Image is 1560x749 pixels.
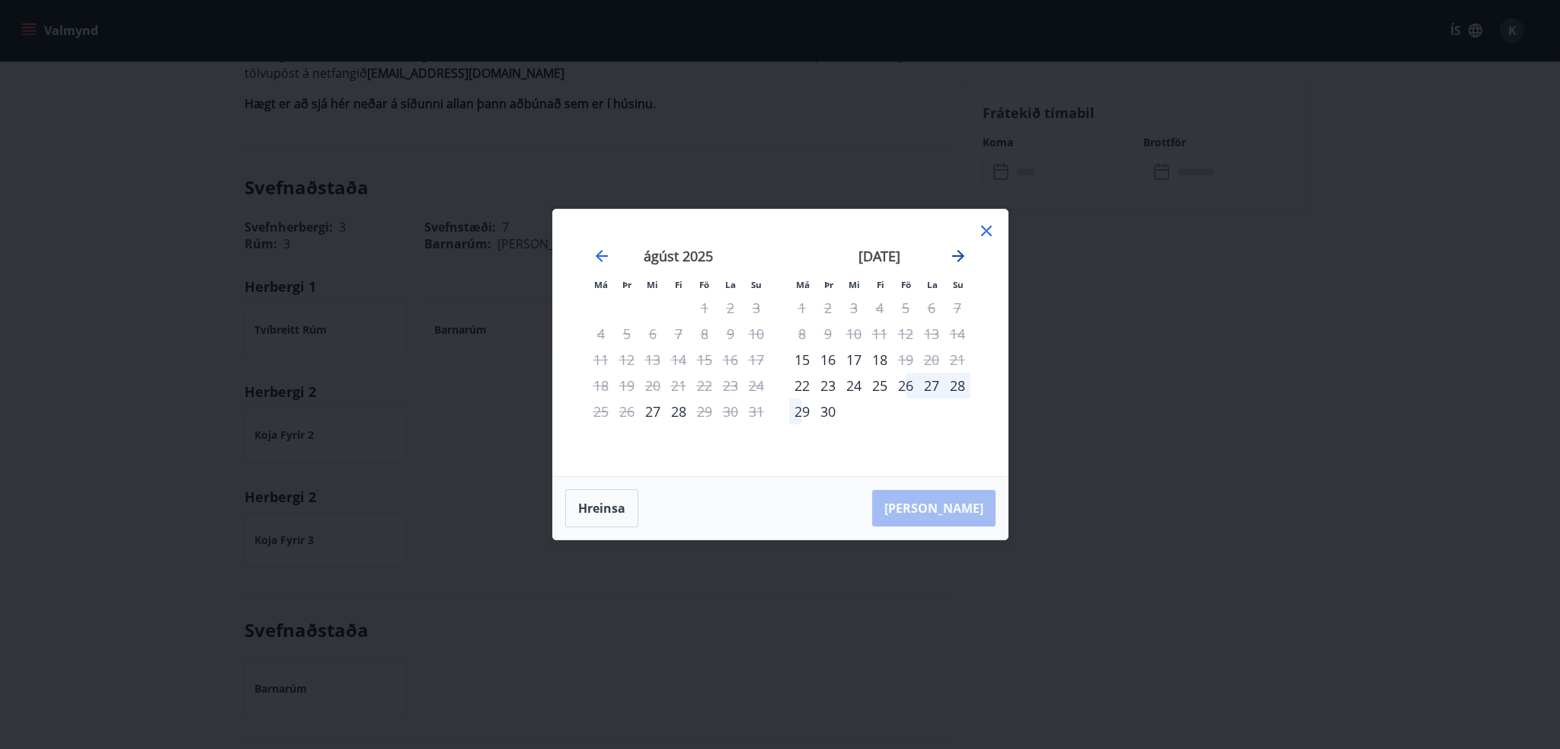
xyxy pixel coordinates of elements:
[743,399,769,424] td: Not available. sunnudagur, 31. ágúst 2025
[718,399,743,424] td: Not available. laugardagur, 30. ágúst 2025
[565,489,638,527] button: Hreinsa
[815,347,841,373] div: 16
[725,279,736,290] small: La
[647,279,658,290] small: Mi
[666,399,692,424] td: Choose fimmtudagur, 28. ágúst 2025 as your check-in date. It’s available.
[789,321,815,347] td: Not available. mánudagur, 8. september 2025
[789,295,815,321] td: Not available. mánudagur, 1. september 2025
[867,373,893,399] td: Choose fimmtudagur, 25. september 2025 as your check-in date. It’s available.
[796,279,810,290] small: Má
[919,373,945,399] td: Choose laugardagur, 27. september 2025 as your check-in date. It’s available.
[614,321,640,347] td: Not available. þriðjudagur, 5. ágúst 2025
[824,279,833,290] small: Þr
[919,295,945,321] td: Not available. laugardagur, 6. september 2025
[640,399,666,424] td: Choose miðvikudagur, 27. ágúst 2025 as your check-in date. It’s available.
[815,399,841,424] div: 30
[614,347,640,373] td: Not available. þriðjudagur, 12. ágúst 2025
[692,347,718,373] td: Not available. föstudagur, 15. ágúst 2025
[893,373,919,399] td: Choose föstudagur, 26. september 2025 as your check-in date. It’s available.
[841,373,867,399] td: Choose miðvikudagur, 24. september 2025 as your check-in date. It’s available.
[622,279,631,290] small: Þr
[666,321,692,347] td: Not available. fimmtudagur, 7. ágúst 2025
[945,373,970,399] div: 28
[666,347,692,373] td: Not available. fimmtudagur, 14. ágúst 2025
[640,399,666,424] div: Aðeins innritun í boði
[614,373,640,399] td: Not available. þriðjudagur, 19. ágúst 2025
[789,399,815,424] div: 29
[815,321,841,347] td: Not available. þriðjudagur, 9. september 2025
[718,295,743,321] td: Not available. laugardagur, 2. ágúst 2025
[945,321,970,347] td: Not available. sunnudagur, 14. september 2025
[841,347,867,373] div: 17
[949,247,967,265] div: Move forward to switch to the next month.
[789,373,815,399] div: Aðeins innritun í boði
[815,347,841,373] td: Choose þriðjudagur, 16. september 2025 as your check-in date. It’s available.
[919,373,945,399] div: 27
[867,347,893,373] div: 18
[789,373,815,399] td: Choose mánudagur, 22. september 2025 as your check-in date. It’s available.
[692,295,718,321] td: Not available. föstudagur, 1. ágúst 2025
[692,399,718,424] div: Aðeins útritun í boði
[919,347,945,373] td: Not available. laugardagur, 20. september 2025
[743,321,769,347] td: Not available. sunnudagur, 10. ágúst 2025
[666,373,692,399] td: Not available. fimmtudagur, 21. ágúst 2025
[815,373,841,399] div: 23
[666,399,692,424] div: 28
[699,279,709,290] small: Fö
[743,373,769,399] td: Not available. sunnudagur, 24. ágúst 2025
[588,373,614,399] td: Not available. mánudagur, 18. ágúst 2025
[743,347,769,373] td: Not available. sunnudagur, 17. ágúst 2025
[614,399,640,424] td: Not available. þriðjudagur, 26. ágúst 2025
[893,373,919,399] div: 26
[571,228,989,458] div: Calendar
[953,279,964,290] small: Su
[718,347,743,373] td: Not available. laugardagur, 16. ágúst 2025
[594,279,608,290] small: Má
[901,279,911,290] small: Fö
[927,279,938,290] small: La
[789,399,815,424] td: Choose mánudagur, 29. september 2025 as your check-in date. It’s available.
[867,321,893,347] td: Not available. fimmtudagur, 11. september 2025
[841,295,867,321] td: Not available. miðvikudagur, 3. september 2025
[588,347,614,373] td: Not available. mánudagur, 11. ágúst 2025
[789,347,815,373] td: Choose mánudagur, 15. september 2025 as your check-in date. It’s available.
[640,321,666,347] td: Not available. miðvikudagur, 6. ágúst 2025
[945,295,970,321] td: Not available. sunnudagur, 7. september 2025
[789,347,815,373] div: Aðeins innritun í boði
[751,279,762,290] small: Su
[718,373,743,399] td: Not available. laugardagur, 23. ágúst 2025
[893,321,919,347] td: Not available. föstudagur, 12. september 2025
[849,279,860,290] small: Mi
[640,373,666,399] td: Not available. miðvikudagur, 20. ágúst 2025
[867,295,893,321] td: Not available. fimmtudagur, 4. september 2025
[675,279,682,290] small: Fi
[841,321,867,347] td: Not available. miðvikudagur, 10. september 2025
[945,347,970,373] td: Not available. sunnudagur, 21. september 2025
[588,399,614,424] td: Not available. mánudagur, 25. ágúst 2025
[640,347,666,373] td: Not available. miðvikudagur, 13. ágúst 2025
[858,247,900,265] strong: [DATE]
[692,321,718,347] td: Not available. föstudagur, 8. ágúst 2025
[644,247,713,265] strong: ágúst 2025
[743,295,769,321] td: Not available. sunnudagur, 3. ágúst 2025
[718,321,743,347] td: Not available. laugardagur, 9. ágúst 2025
[867,347,893,373] td: Choose fimmtudagur, 18. september 2025 as your check-in date. It’s available.
[893,347,919,373] td: Not available. föstudagur, 19. september 2025
[877,279,884,290] small: Fi
[588,321,614,347] td: Not available. mánudagur, 4. ágúst 2025
[893,347,919,373] div: Aðeins útritun í boði
[841,373,867,399] div: 24
[919,321,945,347] td: Not available. laugardagur, 13. september 2025
[692,373,718,399] td: Not available. föstudagur, 22. ágúst 2025
[893,295,919,321] td: Not available. föstudagur, 5. september 2025
[815,373,841,399] td: Choose þriðjudagur, 23. september 2025 as your check-in date. It’s available.
[593,247,611,265] div: Move backward to switch to the previous month.
[815,399,841,424] td: Choose þriðjudagur, 30. september 2025 as your check-in date. It’s available.
[945,373,970,399] td: Choose sunnudagur, 28. september 2025 as your check-in date. It’s available.
[692,399,718,424] td: Not available. föstudagur, 29. ágúst 2025
[815,295,841,321] td: Not available. þriðjudagur, 2. september 2025
[841,347,867,373] td: Choose miðvikudagur, 17. september 2025 as your check-in date. It’s available.
[867,373,893,399] div: 25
